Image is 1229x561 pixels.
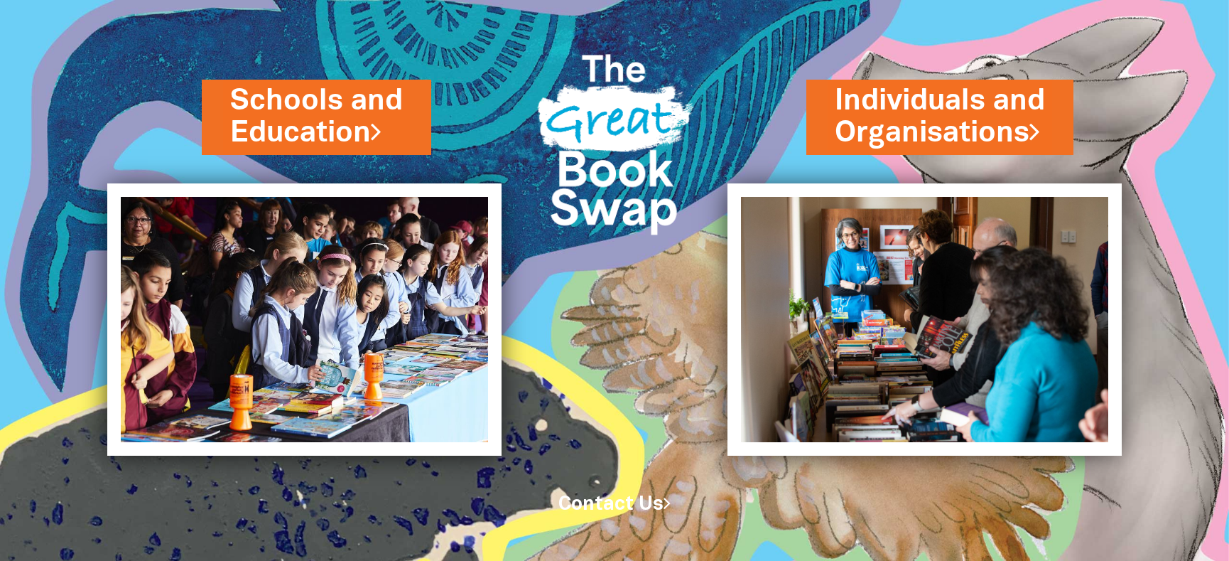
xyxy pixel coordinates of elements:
a: Schools andEducation [230,81,403,153]
img: Great Bookswap logo [523,17,706,261]
img: Schools and Education [107,183,502,456]
a: Individuals andOrganisations [835,81,1045,153]
a: Contact Us [558,496,671,513]
img: Individuals and Organisations [727,183,1122,456]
